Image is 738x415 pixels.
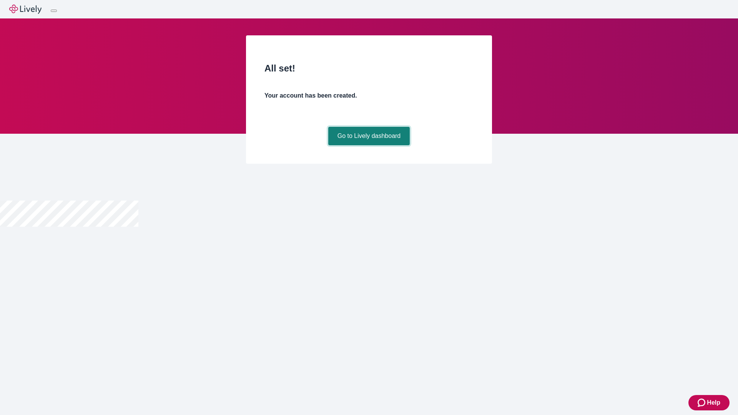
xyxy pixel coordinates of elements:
span: Help [707,398,720,407]
button: Log out [51,10,57,12]
button: Zendesk support iconHelp [688,395,730,410]
img: Lively [9,5,42,14]
svg: Zendesk support icon [698,398,707,407]
a: Go to Lively dashboard [328,127,410,145]
h4: Your account has been created. [264,91,474,100]
h2: All set! [264,61,474,75]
